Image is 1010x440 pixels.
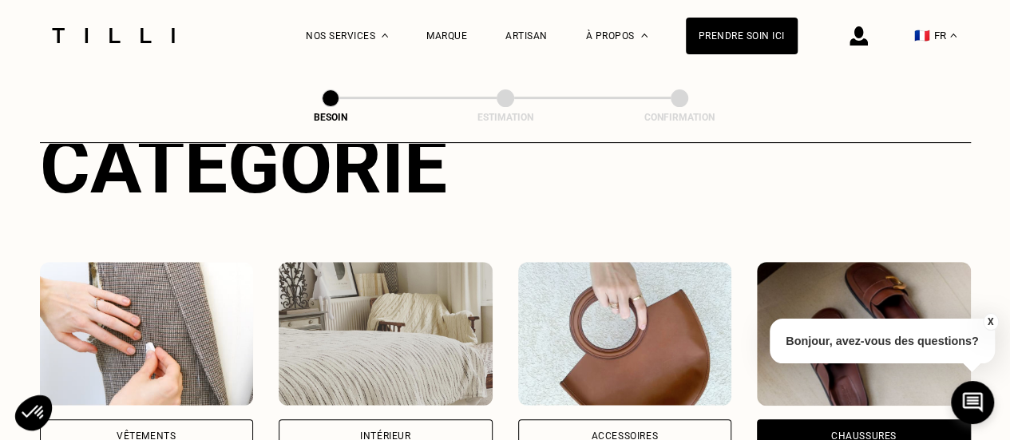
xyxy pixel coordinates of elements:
p: Bonjour, avez-vous des questions? [770,319,995,363]
img: Accessoires [518,262,732,406]
img: Logo du service de couturière Tilli [46,28,180,43]
img: Vêtements [40,262,254,406]
button: X [982,313,998,331]
a: Prendre soin ici [686,18,798,54]
a: Artisan [505,30,548,42]
img: menu déroulant [950,34,957,38]
img: Chaussures [757,262,971,406]
img: Intérieur [279,262,493,406]
img: Menu déroulant à propos [641,34,648,38]
div: Catégorie [40,121,971,211]
img: icône connexion [850,26,868,46]
div: Estimation [426,112,585,123]
div: Besoin [251,112,410,123]
img: Menu déroulant [382,34,388,38]
a: Marque [426,30,467,42]
div: Confirmation [600,112,759,123]
span: 🇫🇷 [914,28,930,43]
